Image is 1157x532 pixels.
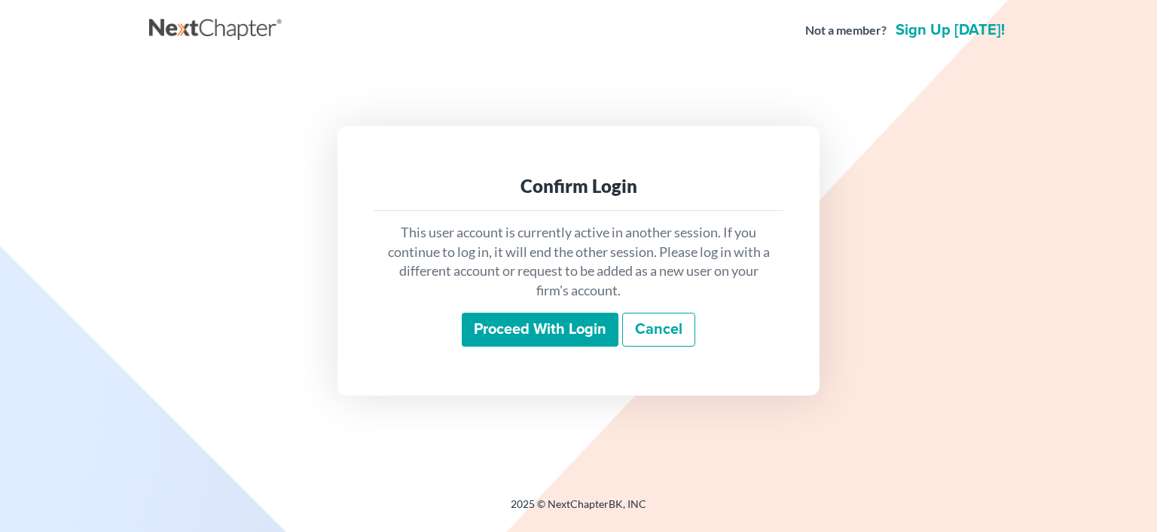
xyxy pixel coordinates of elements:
strong: Not a member? [805,22,887,39]
div: 2025 © NextChapterBK, INC [149,497,1008,524]
div: Confirm Login [386,174,771,198]
input: Proceed with login [462,313,618,347]
a: Sign up [DATE]! [893,23,1008,38]
p: This user account is currently active in another session. If you continue to log in, it will end ... [386,223,771,301]
a: Cancel [622,313,695,347]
